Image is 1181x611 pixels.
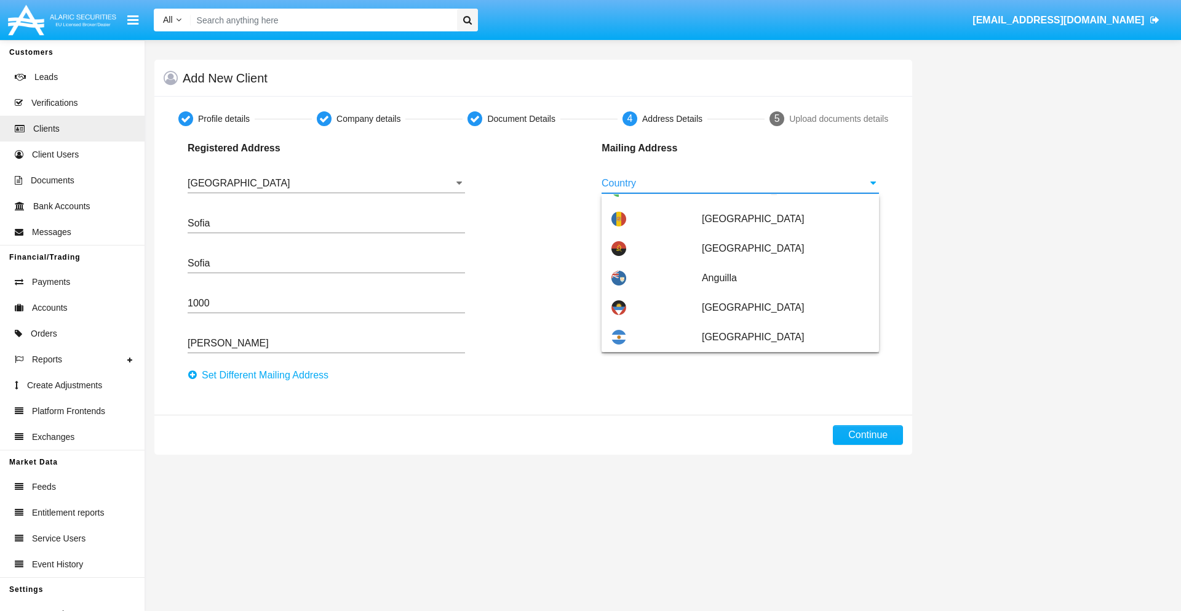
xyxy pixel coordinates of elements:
[833,425,903,445] button: Continue
[32,302,68,314] span: Accounts
[32,506,105,519] span: Entitlement reports
[33,200,90,213] span: Bank Accounts
[702,293,869,322] span: [GEOGRAPHIC_DATA]
[6,2,118,38] img: Logo image
[32,226,71,239] span: Messages
[154,14,191,26] a: All
[702,234,869,263] span: [GEOGRAPHIC_DATA]
[702,263,869,293] span: Anguilla
[487,113,555,126] div: Document Details
[32,431,74,444] span: Exchanges
[32,481,56,493] span: Feeds
[642,113,702,126] div: Address Details
[183,73,268,83] h5: Add New Client
[27,379,102,392] span: Create Adjustments
[627,113,633,124] span: 4
[32,532,85,545] span: Service Users
[33,122,60,135] span: Clients
[31,327,57,340] span: Orders
[32,148,79,161] span: Client Users
[789,113,888,126] div: Upload documents details
[32,558,83,571] span: Event History
[774,113,780,124] span: 5
[702,204,869,234] span: [GEOGRAPHIC_DATA]
[702,322,869,352] span: [GEOGRAPHIC_DATA]
[34,71,58,84] span: Leads
[31,174,74,187] span: Documents
[191,9,453,31] input: Search
[198,113,250,126] div: Profile details
[163,15,173,25] span: All
[602,141,756,156] p: Mailing Address
[336,113,400,126] div: Company details
[972,15,1144,25] span: [EMAIL_ADDRESS][DOMAIN_NAME]
[31,97,78,110] span: Verifications
[32,353,62,366] span: Reports
[32,276,70,289] span: Payments
[32,405,105,418] span: Platform Frontends
[188,365,336,385] button: Set Different Mailing Address
[967,3,1166,38] a: [EMAIL_ADDRESS][DOMAIN_NAME]
[188,141,342,156] p: Registered Address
